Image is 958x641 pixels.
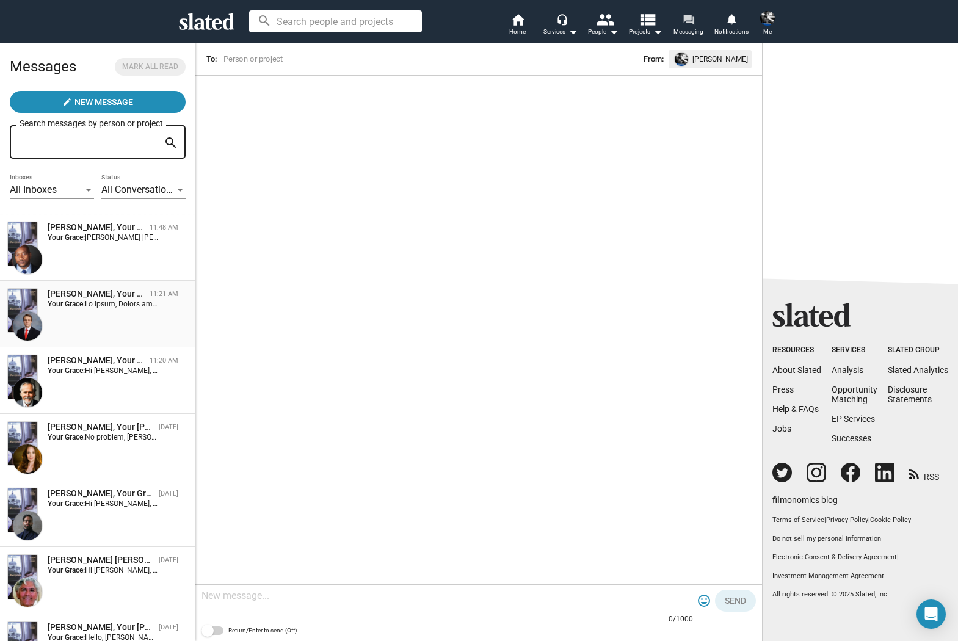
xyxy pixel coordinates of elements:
div: Poya Shohani, Your Grace [48,488,154,499]
button: People [582,12,625,39]
button: Services [539,12,582,39]
span: From: [644,53,664,66]
div: Resources [772,346,821,355]
span: Projects [629,24,662,39]
mat-icon: home [510,12,525,27]
a: Analysis [832,365,863,375]
img: Poya Shohani [13,511,42,540]
a: DisclosureStatements [888,385,932,404]
time: 11:20 AM [150,357,178,364]
div: Jay Antonio Malla Maldonado, Your Grace [48,554,154,566]
span: | [868,516,870,524]
time: 11:48 AM [150,223,178,231]
div: Jimmy Gary, Jr, Your Grace [48,222,145,233]
img: Brian Nall [13,311,42,341]
a: OpportunityMatching [832,385,877,404]
a: Terms of Service [772,516,824,524]
div: Slated Group [888,346,948,355]
div: People [588,24,619,39]
span: Notifications [714,24,749,39]
img: Sean Skelton [760,11,775,26]
a: filmonomics blog [772,485,838,506]
a: Messaging [667,12,710,39]
a: Successes [832,433,871,443]
img: Your Grace [8,222,37,266]
a: RSS [909,464,939,483]
div: Services [832,346,877,355]
span: All Inboxes [10,184,57,195]
strong: Your Grace: [48,433,85,441]
a: Cookie Policy [870,516,911,524]
strong: Your Grace: [48,366,85,375]
span: Me [763,24,772,39]
mat-hint: 0/1000 [669,615,693,625]
button: New Message [10,91,186,113]
span: To: [206,54,217,63]
a: Jobs [772,424,791,433]
span: | [824,516,826,524]
mat-icon: forum [683,13,694,25]
span: New Message [74,91,133,113]
span: All Conversations [101,184,176,195]
mat-icon: tag_faces [697,593,711,608]
img: undefined [675,53,688,66]
img: Tamela D'Amico [13,444,42,474]
img: Your Grace [8,488,37,532]
time: [DATE] [159,490,178,498]
mat-icon: arrow_drop_down [650,24,665,39]
button: Do not sell my personal information [772,535,948,544]
mat-icon: arrow_drop_down [606,24,621,39]
button: Mark all read [115,58,186,76]
div: Tamela D'Amico, Your Grace [48,421,154,433]
mat-icon: search [164,134,178,153]
strong: Your Grace: [48,233,85,242]
img: Jay Antonio Malla Maldonado [13,578,42,607]
span: Home [509,24,526,39]
img: Your Grace [8,355,37,399]
a: Home [496,12,539,39]
input: Search people and projects [249,10,422,32]
time: [DATE] [159,623,178,631]
mat-icon: notifications [725,13,737,24]
img: Eric Jenkins [13,378,42,407]
button: Sean SkeltonMe [753,9,782,40]
span: Mark all read [122,60,178,73]
strong: Your Grace: [48,499,85,508]
img: Jimmy Gary, Jr [13,245,42,274]
time: [DATE] [159,423,178,431]
mat-icon: view_list [638,10,656,28]
div: Eric Jenkins, Your Grace [48,355,145,366]
time: [DATE] [159,556,178,564]
time: 11:21 AM [150,290,178,298]
strong: Your Grace: [48,566,85,574]
img: Your Grace [8,555,37,598]
div: Stanley N Lozowski, Your Grace [48,621,154,633]
a: Investment Management Agreement [772,572,948,581]
a: Help & FAQs [772,404,819,414]
span: [PERSON_NAME] [692,53,748,66]
img: Your Grace [8,289,37,332]
span: film [772,495,787,505]
button: Projects [625,12,667,39]
a: Privacy Policy [826,516,868,524]
mat-icon: create [62,97,72,107]
img: Your Grace [8,422,37,465]
strong: Your Grace: [48,300,85,308]
a: Notifications [710,12,753,39]
p: All rights reserved. © 2025 Slated, Inc. [772,590,948,599]
span: Return/Enter to send (Off) [228,623,297,638]
a: Slated Analytics [888,365,948,375]
input: Person or project [222,53,463,65]
a: Electronic Consent & Delivery Agreement [772,553,897,561]
mat-icon: arrow_drop_down [565,24,580,39]
span: | [897,553,899,561]
div: Services [543,24,578,39]
span: Messaging [673,24,703,39]
a: About Slated [772,365,821,375]
h2: Messages [10,52,76,81]
button: Send [715,590,756,612]
div: Open Intercom Messenger [916,599,946,629]
span: Send [725,590,746,612]
div: Brian Nall, Your Grace [48,288,145,300]
mat-icon: headset_mic [556,13,567,24]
